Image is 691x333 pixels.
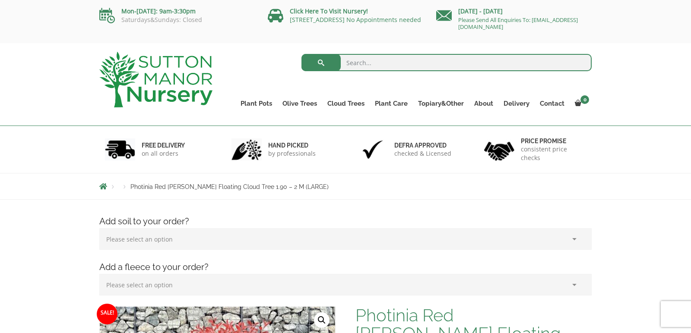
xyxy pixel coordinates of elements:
[394,141,451,149] h6: Defra approved
[277,97,322,110] a: Olive Trees
[290,7,368,15] a: Click Here To Visit Nursery!
[99,52,212,107] img: logo
[99,16,255,23] p: Saturdays&Sundays: Closed
[93,261,598,274] h4: Add a fleece to your order?
[469,97,498,110] a: About
[436,6,592,16] p: [DATE] - [DATE]
[322,97,370,110] a: Cloud Trees
[413,97,469,110] a: Topiary&Other
[290,16,421,24] a: [STREET_ADDRESS] No Appointments needed
[268,149,316,158] p: by professionals
[301,54,592,71] input: Search...
[99,183,592,190] nav: Breadcrumbs
[484,136,514,163] img: 4.jpg
[498,97,535,110] a: Delivery
[105,138,135,160] img: 1.jpg
[570,97,592,110] a: 0
[535,97,570,110] a: Contact
[142,141,185,149] h6: FREE DELIVERY
[231,138,262,160] img: 2.jpg
[268,141,316,149] h6: hand picked
[130,183,329,190] span: Photinia Red [PERSON_NAME] Floating Cloud Tree 1.90 – 2 M (LARGE)
[580,95,589,104] span: 0
[97,304,117,324] span: Sale!
[521,145,586,162] p: consistent price checks
[93,215,598,228] h4: Add soil to your order?
[142,149,185,158] p: on all orders
[314,312,330,328] a: View full-screen image gallery
[370,97,413,110] a: Plant Care
[458,16,578,31] a: Please Send All Enquiries To: [EMAIL_ADDRESS][DOMAIN_NAME]
[235,97,277,110] a: Plant Pots
[394,149,451,158] p: checked & Licensed
[521,137,586,145] h6: Price promise
[99,6,255,16] p: Mon-[DATE]: 9am-3:30pm
[358,138,388,160] img: 3.jpg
